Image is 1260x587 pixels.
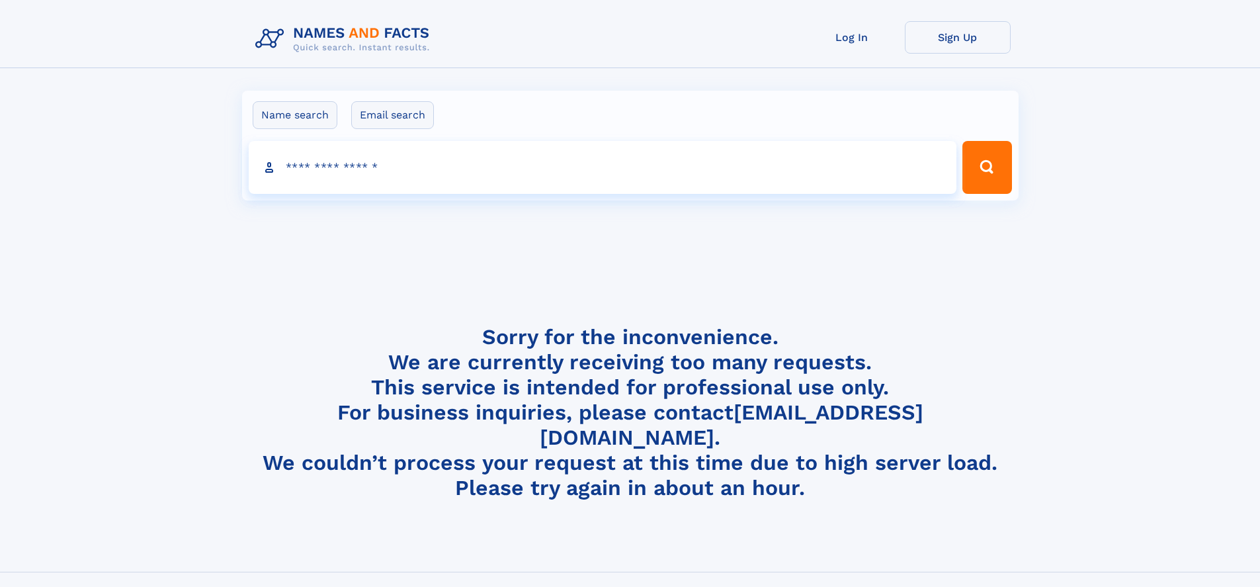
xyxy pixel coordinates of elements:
[253,101,337,129] label: Name search
[250,324,1011,501] h4: Sorry for the inconvenience. We are currently receiving too many requests. This service is intend...
[250,21,441,57] img: Logo Names and Facts
[799,21,905,54] a: Log In
[249,141,957,194] input: search input
[905,21,1011,54] a: Sign Up
[540,400,923,450] a: [EMAIL_ADDRESS][DOMAIN_NAME]
[351,101,434,129] label: Email search
[962,141,1011,194] button: Search Button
